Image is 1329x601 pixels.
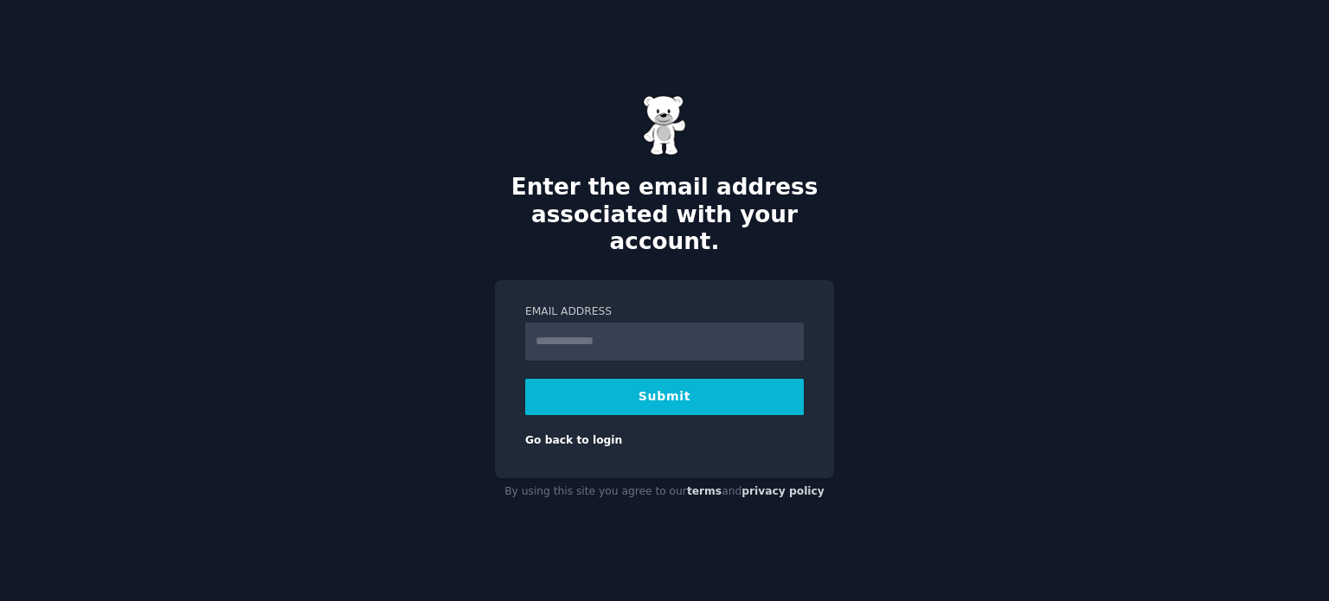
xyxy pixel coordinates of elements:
a: privacy policy [742,485,825,497]
img: Gummy Bear [643,95,686,156]
div: By using this site you agree to our and [495,478,834,506]
a: terms [687,485,722,497]
button: Submit [525,379,804,415]
label: Email Address [525,304,804,320]
a: Go back to login [525,434,622,446]
h2: Enter the email address associated with your account. [495,174,834,256]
